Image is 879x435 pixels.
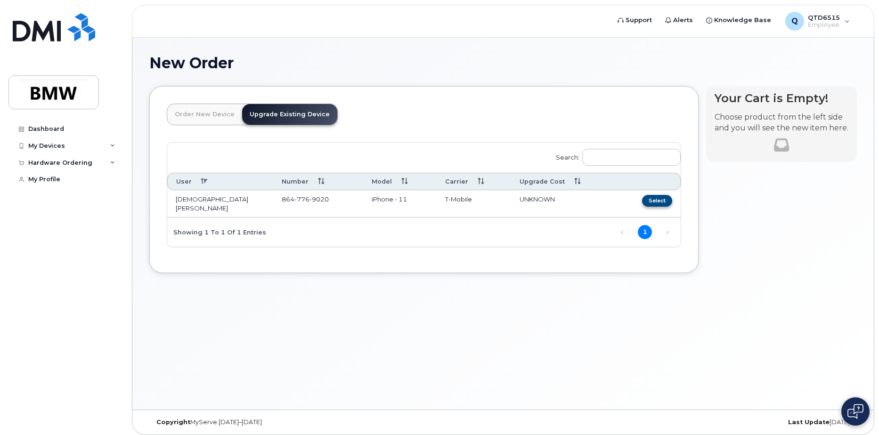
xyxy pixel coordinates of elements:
td: [DEMOGRAPHIC_DATA][PERSON_NAME] [167,190,273,217]
a: Next [660,226,675,240]
a: 1 [638,225,652,239]
strong: Last Update [788,419,830,426]
span: 776 [294,195,309,203]
a: Order New Device [167,104,242,125]
label: Search: [550,143,681,169]
a: Previous [615,226,629,240]
input: Search: [582,149,681,166]
h4: Your Cart is Empty! [715,92,848,105]
span: 9020 [309,195,329,203]
th: Upgrade Cost: activate to sort column ascending [511,173,615,190]
th: User: activate to sort column descending [167,173,273,190]
div: Showing 1 to 1 of 1 entries [167,224,266,240]
h1: New Order [149,55,857,71]
img: Open chat [847,404,863,419]
th: Model: activate to sort column ascending [363,173,437,190]
div: MyServe [DATE]–[DATE] [149,419,385,426]
th: Carrier: activate to sort column ascending [437,173,511,190]
p: Choose product from the left side and you will see the new item here. [715,112,848,134]
td: T-Mobile [437,190,511,217]
th: Number: activate to sort column ascending [273,173,363,190]
span: UNKNOWN [520,195,555,203]
button: Select [642,195,672,207]
a: Upgrade Existing Device [242,104,337,125]
div: [DATE] [621,419,857,426]
strong: Copyright [156,419,190,426]
td: iPhone - 11 [363,190,437,217]
span: 864 [282,195,329,203]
